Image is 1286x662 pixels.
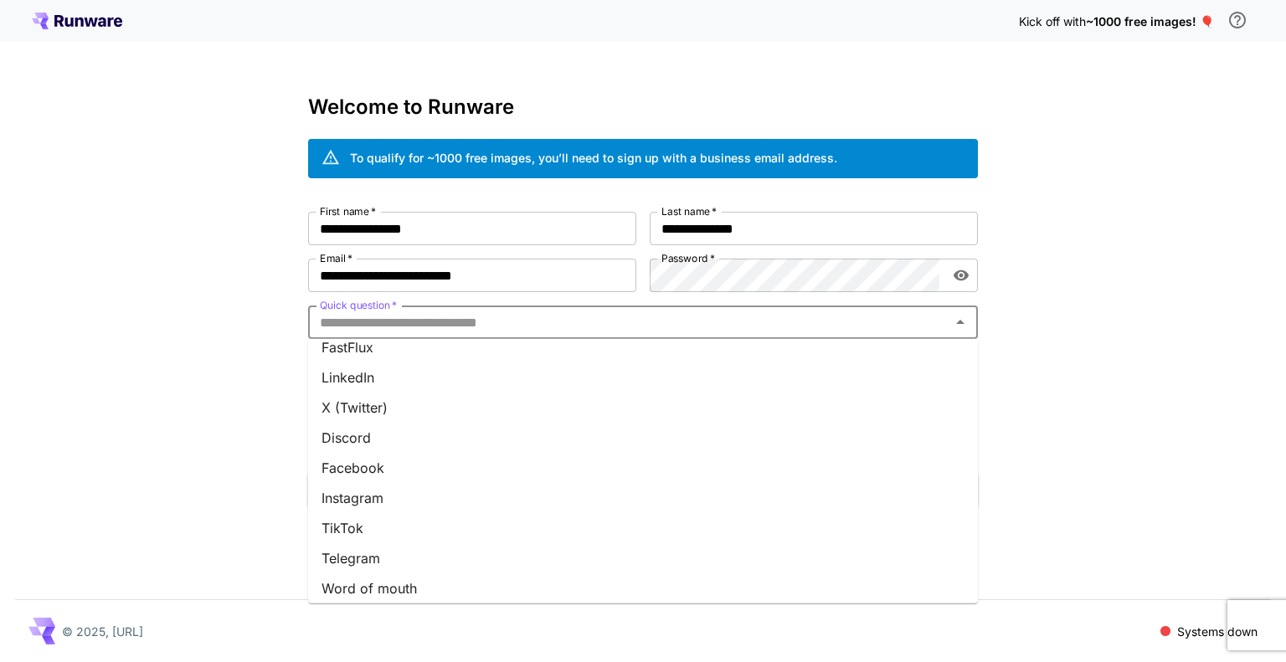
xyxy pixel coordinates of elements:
[308,453,978,483] li: Facebook
[308,362,978,393] li: LinkedIn
[320,204,376,218] label: First name
[308,543,978,573] li: Telegram
[308,483,978,513] li: Instagram
[661,251,715,265] label: Password
[1086,14,1214,28] span: ~1000 free images! 🎈
[308,423,978,453] li: Discord
[62,623,143,640] p: © 2025, [URL]
[308,603,978,634] li: At an event
[350,149,837,167] div: To qualify for ~1000 free images, you’ll need to sign up with a business email address.
[308,95,978,119] h3: Welcome to Runware
[308,513,978,543] li: TikTok
[1019,14,1086,28] span: Kick off with
[308,573,978,603] li: Word of mouth
[949,310,972,334] button: Close
[661,204,717,218] label: Last name
[320,298,397,312] label: Quick question
[308,332,978,362] li: FastFlux
[1177,623,1258,640] p: Systems down
[320,251,352,265] label: Email
[946,260,976,290] button: toggle password visibility
[1221,3,1254,37] button: In order to qualify for free credit, you need to sign up with a business email address and click ...
[308,393,978,423] li: X (Twitter)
